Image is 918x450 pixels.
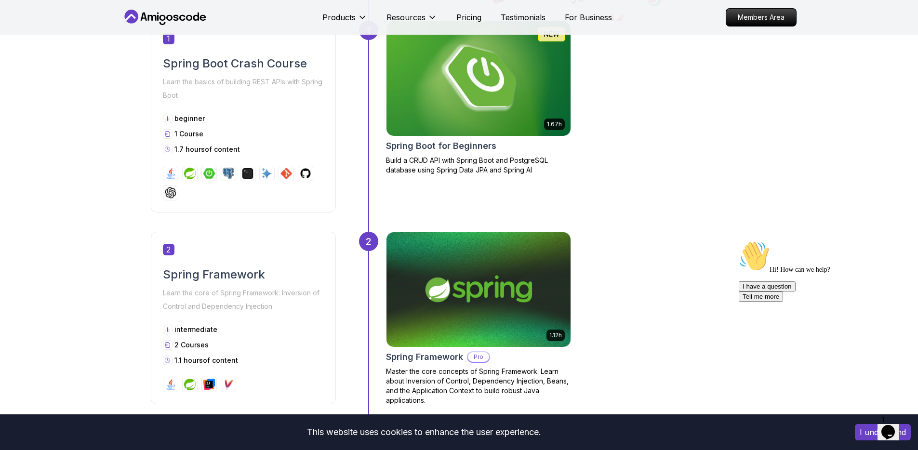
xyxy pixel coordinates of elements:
[165,379,176,390] img: java logo
[261,168,273,179] img: ai logo
[4,29,95,36] span: Hi! How can we help?
[163,244,174,255] span: 2
[549,331,562,339] p: 1.12h
[359,232,378,251] div: 2
[4,4,35,35] img: :wave:
[174,130,203,138] span: 1 Course
[855,424,911,440] button: Accept cookies
[163,286,324,313] p: Learn the core of Spring Framework: Inversion of Control and Dependency Injection
[163,267,324,282] h2: Spring Framework
[4,44,61,54] button: I have a question
[174,325,217,334] p: intermediate
[174,114,205,123] p: beginner
[878,411,908,440] iframe: chat widget
[7,422,840,443] div: This website uses cookies to enhance the user experience.
[4,54,48,65] button: Tell me more
[165,187,176,199] img: chatgpt logo
[280,168,292,179] img: git logo
[726,9,796,26] p: Members Area
[386,12,426,23] p: Resources
[468,352,489,362] p: Pro
[386,21,571,136] img: Spring Boot for Beginners card
[386,12,437,31] button: Resources
[174,145,240,154] p: 1.7 hours of content
[547,120,562,128] p: 1.67h
[242,168,253,179] img: terminal logo
[163,33,174,44] span: 1
[4,4,177,65] div: 👋Hi! How can we help?I have a questionTell me more
[386,350,463,364] h2: Spring Framework
[223,168,234,179] img: postgres logo
[456,12,481,23] a: Pricing
[165,168,176,179] img: java logo
[386,139,496,153] h2: Spring Boot for Beginners
[386,21,571,175] a: Spring Boot for Beginners card1.67hNEWSpring Boot for BeginnersBuild a CRUD API with Spring Boot ...
[735,237,908,407] iframe: chat widget
[174,356,238,365] p: 1.1 hours of content
[163,75,324,102] p: Learn the basics of building REST APIs with Spring Boot
[386,232,571,405] a: Spring Framework card1.12hSpring FrameworkProMaster the core concepts of Spring Framework. Learn ...
[726,8,797,26] a: Members Area
[386,156,571,175] p: Build a CRUD API with Spring Boot and PostgreSQL database using Spring Data JPA and Spring AI
[322,12,356,23] p: Products
[565,12,612,23] a: For Business
[386,367,571,405] p: Master the core concepts of Spring Framework. Learn about Inversion of Control, Dependency Inject...
[184,379,196,390] img: spring logo
[300,168,311,179] img: github logo
[203,168,215,179] img: spring-boot logo
[163,56,324,71] h2: Spring Boot Crash Course
[223,379,234,390] img: maven logo
[322,12,367,31] button: Products
[203,379,215,390] img: intellij logo
[386,232,571,347] img: Spring Framework card
[501,12,545,23] a: Testimonials
[184,168,196,179] img: spring logo
[174,341,209,349] span: 2 Courses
